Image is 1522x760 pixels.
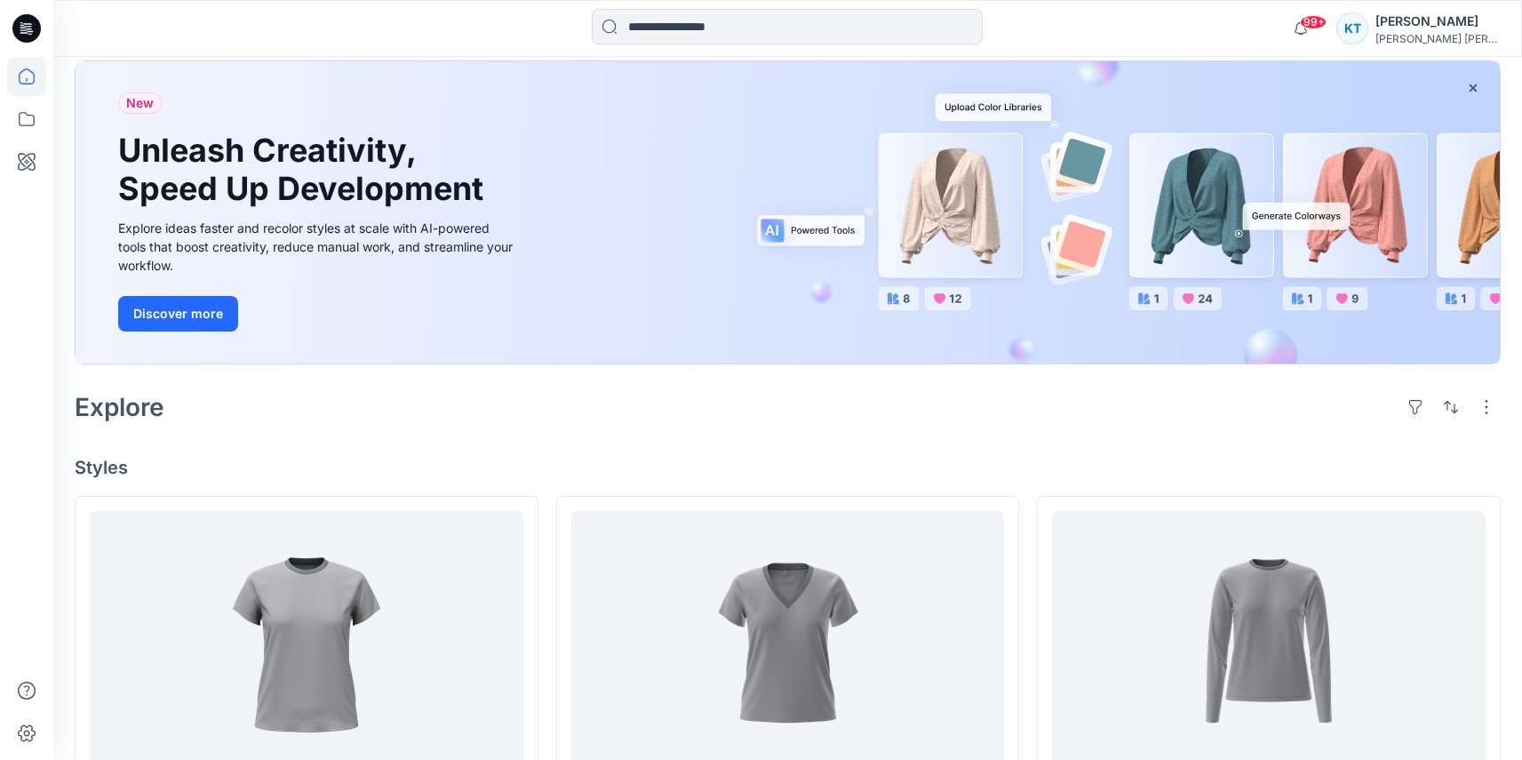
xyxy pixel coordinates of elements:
div: [PERSON_NAME] [1375,11,1500,32]
h2: Explore [75,393,164,421]
button: Discover more [118,296,238,332]
div: KT [1336,12,1368,44]
h4: Styles [75,457,1501,478]
div: Explore ideas faster and recolor styles at scale with AI-powered tools that boost creativity, red... [118,219,518,275]
a: Discover more [118,296,518,332]
span: New [126,92,154,114]
div: [PERSON_NAME] [PERSON_NAME] [1375,32,1500,45]
h1: Unleash Creativity, Speed Up Development [118,132,491,208]
span: 99+ [1300,15,1327,29]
